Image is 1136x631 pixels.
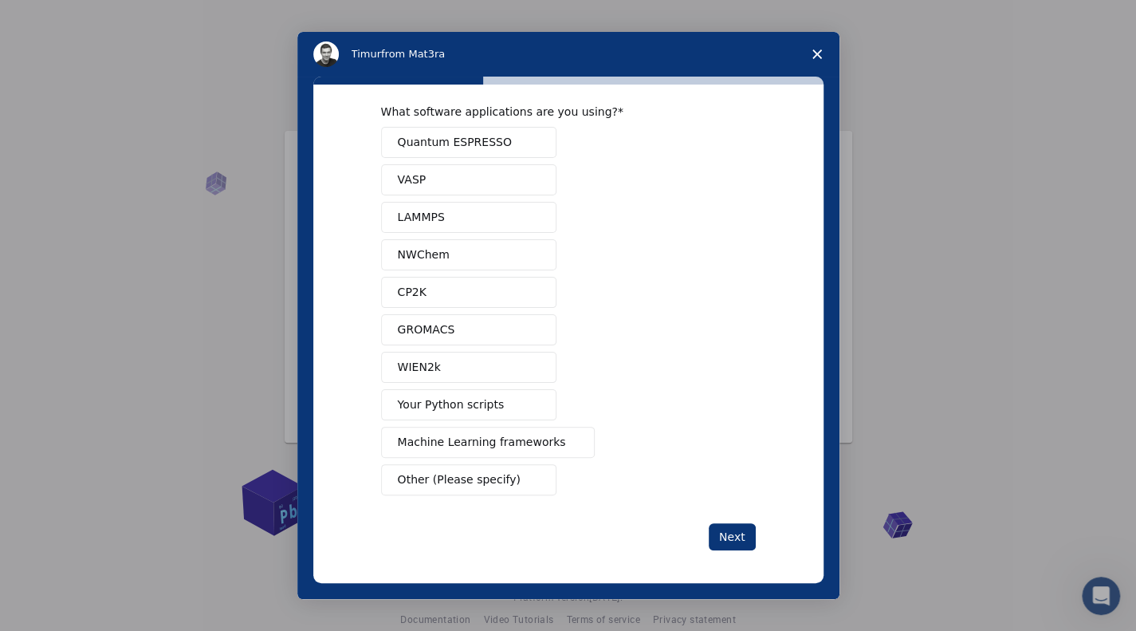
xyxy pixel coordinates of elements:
[398,396,505,413] span: Your Python scripts
[398,284,426,301] span: CP2K
[398,321,455,338] span: GROMACS
[381,202,556,233] button: LAMMPS
[398,246,450,263] span: NWChem
[398,359,441,376] span: WIEN2k
[381,464,556,495] button: Other (Please specify)
[381,314,556,345] button: GROMACS
[398,209,445,226] span: LAMMPS
[352,48,381,60] span: Timur
[795,32,839,77] span: Close survey
[398,172,426,188] span: VASP
[381,105,732,119] div: What software applications are you using?
[381,127,556,158] button: Quantum ESPRESSO
[381,164,556,195] button: VASP
[398,471,521,488] span: Other (Please specify)
[381,389,556,420] button: Your Python scripts
[381,48,445,60] span: from Mat3ra
[381,352,556,383] button: WIEN2k
[709,523,756,550] button: Next
[381,427,596,458] button: Machine Learning frameworks
[381,277,556,308] button: CP2K
[398,134,512,151] span: Quantum ESPRESSO
[398,434,566,451] span: Machine Learning frameworks
[32,11,89,26] span: Support
[313,41,339,67] img: Profile image for Timur
[381,239,556,270] button: NWChem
